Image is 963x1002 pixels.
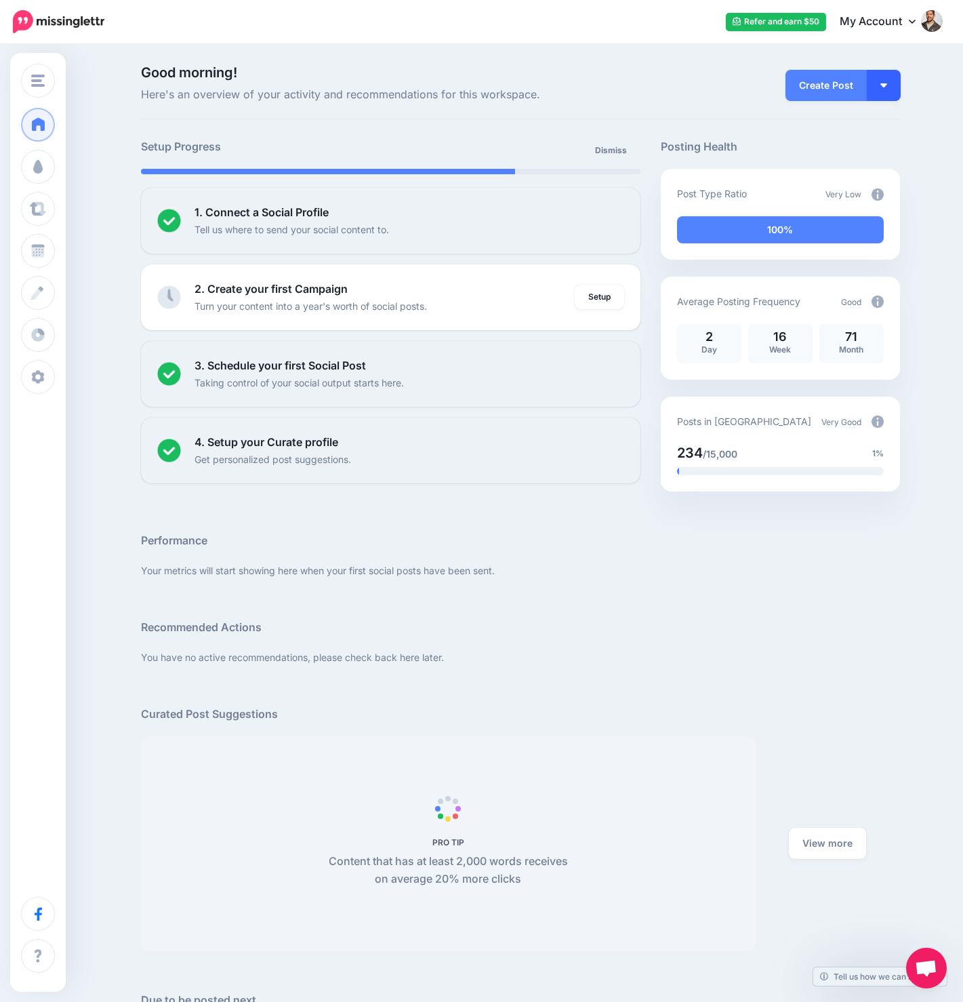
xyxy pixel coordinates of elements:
[841,297,861,307] span: Good
[872,416,884,428] img: info-circle-grey.png
[726,13,826,31] a: Refer and earn $50
[789,828,866,859] a: View more
[194,359,366,372] b: 3. Schedule your first Social Post
[321,837,575,847] h5: PRO TIP
[701,344,717,355] span: Day
[194,452,351,467] p: Get personalized post suggestions.
[677,414,811,429] p: Posts in [GEOGRAPHIC_DATA]
[880,83,887,87] img: arrow-down-white.png
[194,435,338,449] b: 4. Setup your Curate profile
[587,138,635,163] a: Dismiss
[141,706,900,723] h5: Curated Post Suggestions
[825,189,861,199] span: Very Low
[684,331,735,343] p: 2
[677,445,703,461] span: 234
[157,439,181,462] img: checked-circle.png
[826,5,943,39] a: My Account
[839,344,863,355] span: Month
[813,967,947,986] a: Tell us how we can improve
[141,649,900,665] p: You have no active recommendations, please check back here later.
[575,285,624,309] a: Setup
[31,75,45,87] img: menu.png
[13,10,104,33] img: Missinglettr
[677,467,679,475] div: 1% of your posts in the last 30 days have been from Drip Campaigns
[141,138,390,155] h5: Setup Progress
[321,853,575,888] p: Content that has at least 2,000 words receives on average 20% more clicks
[821,417,861,427] span: Very Good
[826,331,877,343] p: 71
[157,209,181,233] img: checked-circle.png
[872,188,884,201] img: info-circle-grey.png
[677,294,800,309] p: Average Posting Frequency
[677,216,884,243] div: 100% of your posts in the last 30 days have been from Drip Campaigns
[194,282,348,296] b: 2. Create your first Campaign
[194,375,404,390] p: Taking control of your social output starts here.
[677,186,747,201] p: Post Type Ratio
[872,296,884,308] img: info-circle-grey.png
[141,64,237,81] span: Good morning!
[141,619,900,636] h5: Recommended Actions
[872,447,884,460] span: 1%
[703,448,737,460] span: /15,000
[194,205,329,219] b: 1. Connect a Social Profile
[194,222,389,237] p: Tell us where to send your social content to.
[157,285,181,309] img: clock-grey.png
[141,563,900,578] p: Your metrics will start showing here when your first social posts have been sent.
[141,532,900,549] h5: Performance
[785,70,867,101] a: Create Post
[661,138,900,155] h5: Posting Health
[141,86,640,104] span: Here's an overview of your activity and recommendations for this workspace.
[157,362,181,386] img: checked-circle.png
[906,948,947,988] div: Open chat
[769,344,791,355] span: Week
[755,331,806,343] p: 16
[194,298,427,314] p: Turn your content into a year's worth of social posts.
